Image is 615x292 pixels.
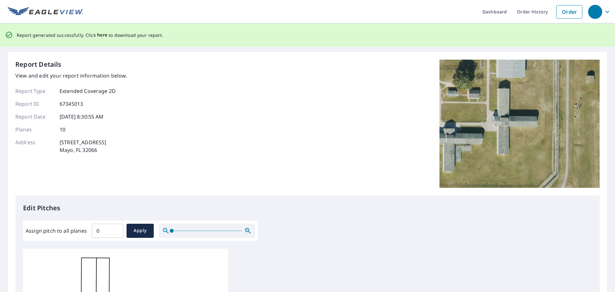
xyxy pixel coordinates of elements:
[132,227,149,235] span: Apply
[26,227,87,235] label: Assign pitch to all planes
[60,100,83,108] p: 67345013
[15,138,54,154] p: Address
[15,60,61,69] p: Report Details
[15,126,54,133] p: Planes
[15,72,127,79] p: View and edit your report information below.
[15,113,54,121] p: Report Date
[439,60,600,188] img: Top image
[60,138,106,154] p: [STREET_ADDRESS] Mayo, FL 32066
[15,87,54,95] p: Report Type
[23,203,592,213] p: Edit Pitches
[92,222,123,240] input: 00.0
[556,5,582,19] a: Order
[60,126,65,133] p: 10
[97,31,108,39] button: here
[60,113,104,121] p: [DATE] 8:30:55 AM
[8,7,83,17] img: EV Logo
[60,87,116,95] p: Extended Coverage 2D
[15,100,54,108] p: Report ID
[17,31,163,39] p: Report generated successfully. Click to download your report.
[127,224,154,238] button: Apply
